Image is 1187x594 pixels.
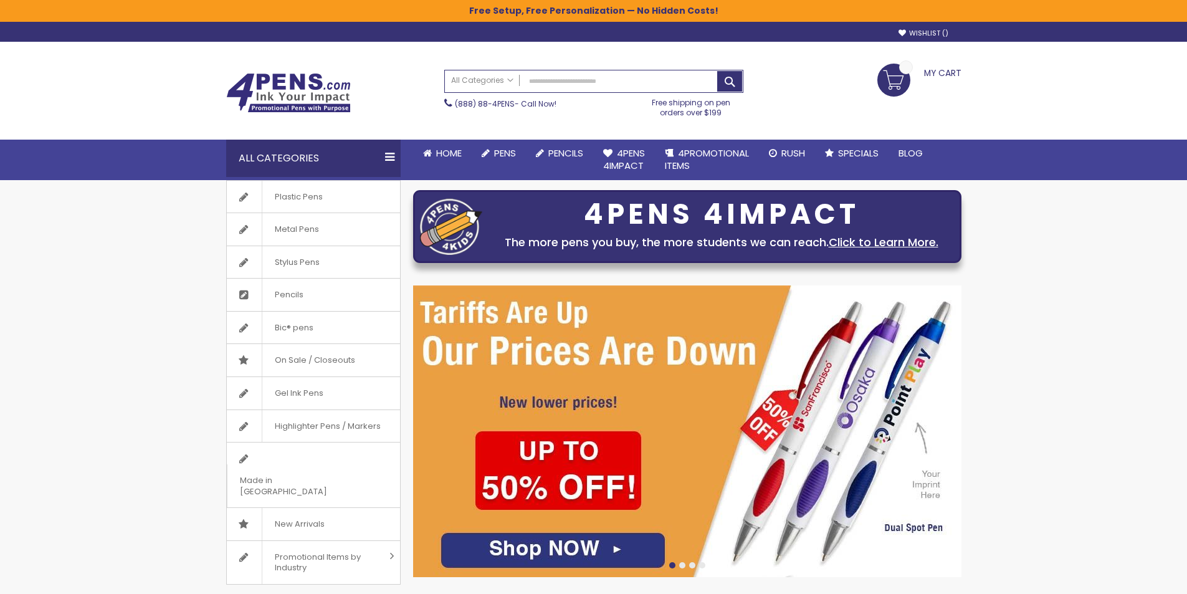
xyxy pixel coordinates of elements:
span: Blog [899,146,923,160]
a: Specials [815,140,889,167]
a: Click to Learn More. [829,234,938,250]
a: Metal Pens [227,213,400,246]
a: Plastic Pens [227,181,400,213]
div: The more pens you buy, the more students we can reach. [489,234,955,251]
span: Plastic Pens [262,181,335,213]
span: 4PROMOTIONAL ITEMS [665,146,749,172]
span: 4Pens 4impact [603,146,645,172]
a: Highlighter Pens / Markers [227,410,400,443]
a: Bic® pens [227,312,400,344]
span: Pens [494,146,516,160]
span: Rush [781,146,805,160]
a: Wishlist [899,29,948,38]
a: On Sale / Closeouts [227,344,400,376]
a: Pencils [227,279,400,311]
span: Promotional Items by Industry [262,541,385,584]
a: Promotional Items by Industry [227,541,400,584]
img: 4Pens Custom Pens and Promotional Products [226,73,351,113]
span: Home [436,146,462,160]
img: /cheap-promotional-products.html [413,285,961,577]
span: Metal Pens [262,213,331,246]
div: Free shipping on pen orders over $199 [639,93,743,118]
a: Stylus Pens [227,246,400,279]
a: 4PROMOTIONALITEMS [655,140,759,180]
a: Blog [889,140,933,167]
span: Highlighter Pens / Markers [262,410,393,443]
a: Made in [GEOGRAPHIC_DATA] [227,443,400,507]
a: All Categories [445,70,520,91]
span: Pencils [548,146,583,160]
img: four_pen_logo.png [420,198,482,255]
span: Specials [838,146,879,160]
span: Bic® pens [262,312,326,344]
a: (888) 88-4PENS [455,98,515,109]
span: Pencils [262,279,316,311]
div: All Categories [226,140,401,177]
span: Made in [GEOGRAPHIC_DATA] [227,464,369,507]
a: Rush [759,140,815,167]
a: Pencils [526,140,593,167]
span: Gel Ink Pens [262,377,336,410]
a: Home [413,140,472,167]
span: New Arrivals [262,508,337,540]
span: - Call Now! [455,98,556,109]
div: 4PENS 4IMPACT [489,201,955,228]
span: All Categories [451,75,513,85]
span: Stylus Pens [262,246,332,279]
span: On Sale / Closeouts [262,344,368,376]
a: New Arrivals [227,508,400,540]
a: Pens [472,140,526,167]
a: Gel Ink Pens [227,377,400,410]
a: 4Pens4impact [593,140,655,180]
